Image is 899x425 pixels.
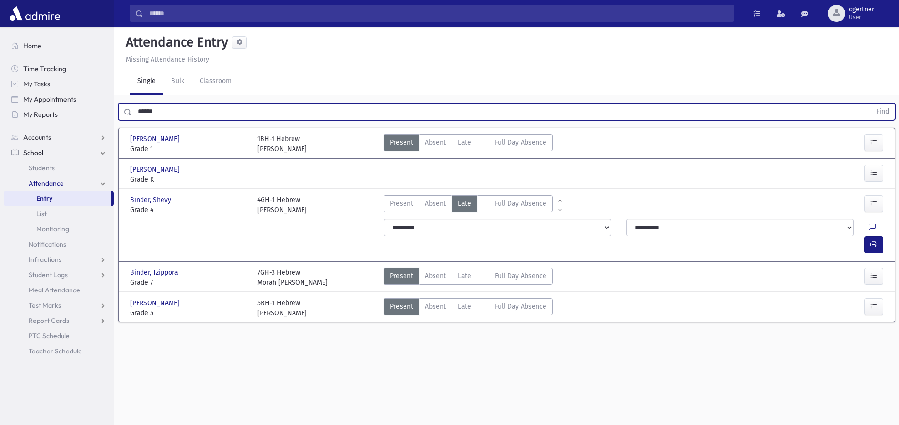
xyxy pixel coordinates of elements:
span: PTC Schedule [29,332,70,340]
span: Monitoring [36,225,69,233]
span: Home [23,41,41,50]
span: Students [29,164,55,172]
div: AttTypes [384,195,553,215]
a: My Tasks [4,76,114,92]
span: Grade K [130,175,248,185]
a: Home [4,38,114,53]
u: Missing Attendance History [126,55,209,63]
span: Full Day Absence [495,198,546,208]
a: PTC Schedule [4,328,114,343]
span: Present [390,137,413,147]
span: Late [458,198,471,208]
h5: Attendance Entry [122,34,228,51]
span: Present [390,198,413,208]
span: [PERSON_NAME] [130,165,182,175]
span: Late [458,271,471,281]
span: Present [390,301,413,311]
a: Meal Attendance [4,282,114,298]
a: Attendance [4,176,114,191]
span: My Tasks [23,80,50,88]
span: Absent [425,301,446,311]
span: cgertner [849,6,874,13]
a: List [4,206,114,221]
span: List [36,209,47,218]
a: Missing Attendance History [122,55,209,63]
span: Grade 4 [130,205,248,215]
span: Test Marks [29,301,61,310]
a: Students [4,160,114,176]
a: School [4,145,114,160]
a: Report Cards [4,313,114,328]
a: Test Marks [4,298,114,313]
a: Bulk [163,68,192,95]
span: Absent [425,271,446,281]
div: AttTypes [384,134,553,154]
span: Notifications [29,240,66,249]
a: Classroom [192,68,239,95]
img: AdmirePro [8,4,62,23]
a: Notifications [4,237,114,252]
span: Time Tracking [23,64,66,73]
input: Search [143,5,734,22]
span: My Reports [23,110,58,119]
span: Accounts [23,133,51,142]
span: Present [390,271,413,281]
span: Full Day Absence [495,301,546,311]
span: Grade 7 [130,278,248,288]
a: Infractions [4,252,114,267]
div: 7GH-3 Hebrew Morah [PERSON_NAME] [257,268,328,288]
span: Absent [425,198,446,208]
span: Absent [425,137,446,147]
span: Grade 5 [130,308,248,318]
span: My Appointments [23,95,76,104]
span: [PERSON_NAME] [130,134,182,144]
span: Entry [36,194,52,203]
span: Late [458,301,471,311]
a: Teacher Schedule [4,343,114,359]
div: AttTypes [384,298,553,318]
span: User [849,13,874,21]
span: Teacher Schedule [29,347,82,355]
span: Binder, Tzippora [130,268,180,278]
span: Attendance [29,179,64,187]
a: Single [130,68,163,95]
button: Find [870,104,895,120]
div: 4GH-1 Hebrew [PERSON_NAME] [257,195,307,215]
span: Grade 1 [130,144,248,154]
a: Monitoring [4,221,114,237]
span: Infractions [29,255,61,264]
span: Report Cards [29,316,69,325]
span: Full Day Absence [495,271,546,281]
a: Student Logs [4,267,114,282]
div: 1BH-1 Hebrew [PERSON_NAME] [257,134,307,154]
div: AttTypes [384,268,553,288]
span: School [23,148,43,157]
a: Entry [4,191,111,206]
span: [PERSON_NAME] [130,298,182,308]
span: Full Day Absence [495,137,546,147]
a: My Reports [4,107,114,122]
a: Accounts [4,130,114,145]
span: Student Logs [29,270,68,279]
span: Late [458,137,471,147]
a: Time Tracking [4,61,114,76]
a: My Appointments [4,92,114,107]
span: Meal Attendance [29,286,80,294]
span: Binder, Shevy [130,195,173,205]
div: 5BH-1 Hebrew [PERSON_NAME] [257,298,307,318]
